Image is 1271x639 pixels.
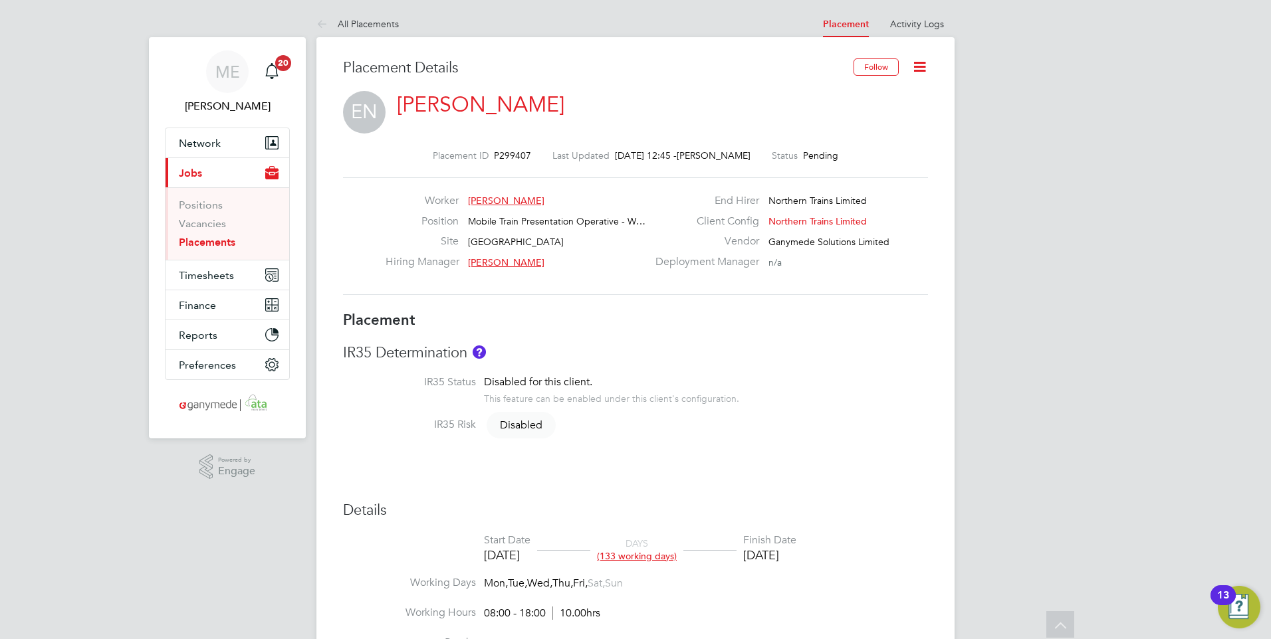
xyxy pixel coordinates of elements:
[473,345,486,359] button: About IR35
[823,19,869,30] a: Placement
[316,18,399,30] a: All Placements
[397,92,564,118] a: [PERSON_NAME]
[259,50,285,93] a: 20
[165,393,290,414] a: Go to home page
[743,533,796,547] div: Finish Date
[468,236,564,248] span: [GEOGRAPHIC_DATA]
[275,55,291,71] span: 20
[179,299,216,312] span: Finance
[166,350,289,379] button: Preferences
[218,466,255,477] span: Engage
[179,167,202,179] span: Jobs
[552,606,600,620] span: 10.00hrs
[175,393,280,414] img: ganymedesolutions-logo-retina.png
[343,343,928,363] h3: IR35 Determination
[386,234,459,248] label: Site
[484,389,739,405] div: This feature can be enabled under this client's configuration.
[343,501,928,520] h3: Details
[433,149,489,161] label: Placement ID
[218,454,255,466] span: Powered by
[166,187,289,260] div: Jobs
[386,255,459,269] label: Hiring Manager
[590,537,683,561] div: DAYS
[597,550,677,562] span: (133 working days)
[386,215,459,228] label: Position
[468,215,645,227] span: Mobile Train Presentation Operative - W…
[179,217,226,230] a: Vacancies
[165,98,290,114] span: Mia Eckersley
[1217,595,1229,612] div: 13
[215,63,240,80] span: ME
[768,256,782,268] span: n/a
[854,58,899,76] button: Follow
[552,149,610,161] label: Last Updated
[166,320,289,349] button: Reports
[484,375,592,389] span: Disabled for this client.
[386,194,459,208] label: Worker
[343,311,415,329] b: Placement
[166,158,289,187] button: Jobs
[343,418,476,432] label: IR35 Risk
[484,533,530,547] div: Start Date
[890,18,944,30] a: Activity Logs
[647,255,759,269] label: Deployment Manager
[165,50,290,114] a: ME[PERSON_NAME]
[179,329,217,341] span: Reports
[508,577,527,590] span: Tue,
[343,91,386,134] span: EN
[1218,586,1260,628] button: Open Resource Center, 13 new notifications
[647,234,759,248] label: Vendor
[768,195,867,207] span: Northern Trains Limited
[343,606,476,620] label: Working Hours
[647,215,759,228] label: Client Config
[768,236,889,248] span: Ganymede Solutions Limited
[484,606,600,620] div: 08:00 - 18:00
[343,576,476,590] label: Working Days
[768,215,867,227] span: Northern Trains Limited
[179,199,223,211] a: Positions
[166,128,289,157] button: Network
[588,577,605,590] span: Sat,
[343,375,476,389] label: IR35 Status
[743,547,796,563] div: [DATE]
[803,149,838,161] span: Pending
[179,359,236,371] span: Preferences
[179,137,221,149] span: Network
[179,236,235,248] a: Placements
[552,577,573,590] span: Thu,
[343,58,844,78] h3: Placement Details
[487,412,556,438] span: Disabled
[677,149,751,161] span: [PERSON_NAME]
[615,149,677,161] span: [DATE] 12:45 -
[772,149,798,161] label: Status
[199,454,256,480] a: Powered byEngage
[484,577,508,590] span: Mon,
[484,547,530,563] div: [DATE]
[605,577,623,590] span: Sun
[468,256,544,268] span: [PERSON_NAME]
[647,194,759,208] label: End Hirer
[179,269,234,282] span: Timesheets
[527,577,552,590] span: Wed,
[149,37,306,438] nav: Main navigation
[468,195,544,207] span: [PERSON_NAME]
[573,577,588,590] span: Fri,
[166,260,289,290] button: Timesheets
[166,290,289,319] button: Finance
[494,149,531,161] span: P299407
